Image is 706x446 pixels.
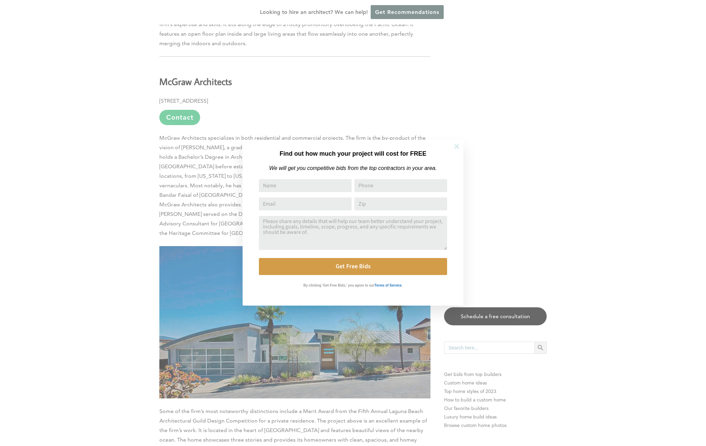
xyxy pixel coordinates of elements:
[269,165,437,171] em: We will get you competitive bids from the top contractors in your area.
[374,282,402,288] a: Terms of Service
[354,198,447,210] input: Zip
[374,284,402,287] strong: Terms of Service
[354,179,447,192] input: Phone
[259,198,352,210] input: Email Address
[280,150,426,157] strong: Find out how much your project will cost for FREE
[259,216,447,250] textarea: Comment or Message
[303,284,374,287] strong: By clicking 'Get Free Bids,' you agree to our
[259,258,447,275] button: Get Free Bids
[445,135,469,158] button: Close
[259,179,352,192] input: Name
[402,284,403,287] strong: .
